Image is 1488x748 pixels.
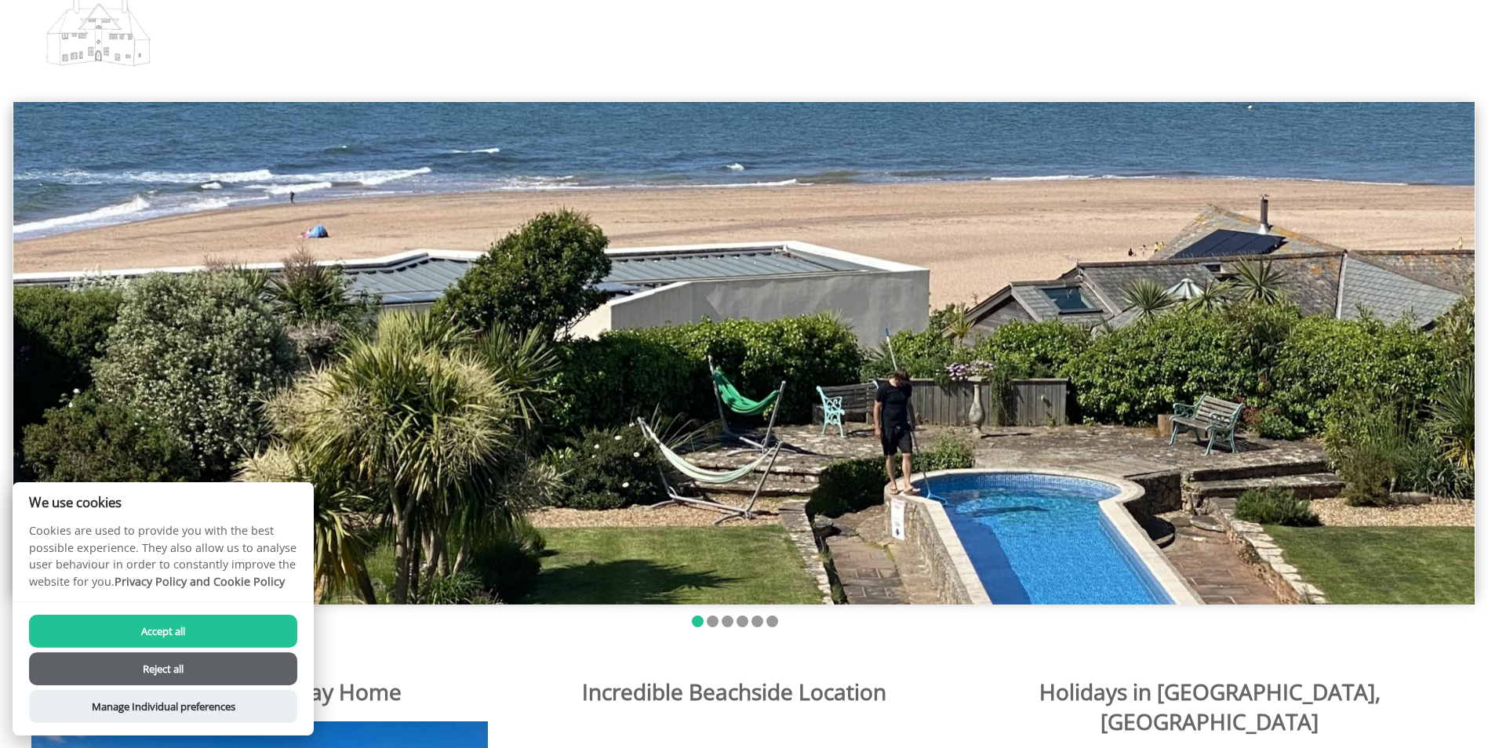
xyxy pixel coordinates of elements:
[13,495,314,510] h2: We use cookies
[115,574,285,589] a: Privacy Policy and Cookie Policy
[29,690,297,723] button: Manage Individual preferences
[29,652,297,685] button: Reject all
[507,677,963,706] h1: Incredible Beachside Location
[981,677,1438,736] h1: Holidays in [GEOGRAPHIC_DATA], [GEOGRAPHIC_DATA]
[29,615,297,648] button: Accept all
[13,522,314,601] p: Cookies are used to provide you with the best possible experience. They also allow us to analyse ...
